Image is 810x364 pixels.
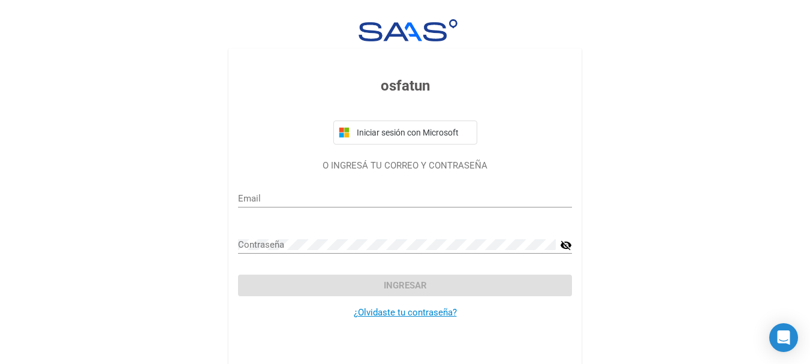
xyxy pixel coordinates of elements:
[238,275,572,296] button: Ingresar
[333,121,477,145] button: Iniciar sesión con Microsoft
[354,307,457,318] a: ¿Olvidaste tu contraseña?
[560,238,572,252] mat-icon: visibility_off
[769,323,798,352] div: Open Intercom Messenger
[238,159,572,173] p: O INGRESÁ TU CORREO Y CONTRASEÑA
[354,128,472,137] span: Iniciar sesión con Microsoft
[238,75,572,97] h3: osfatun
[384,280,427,291] span: Ingresar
